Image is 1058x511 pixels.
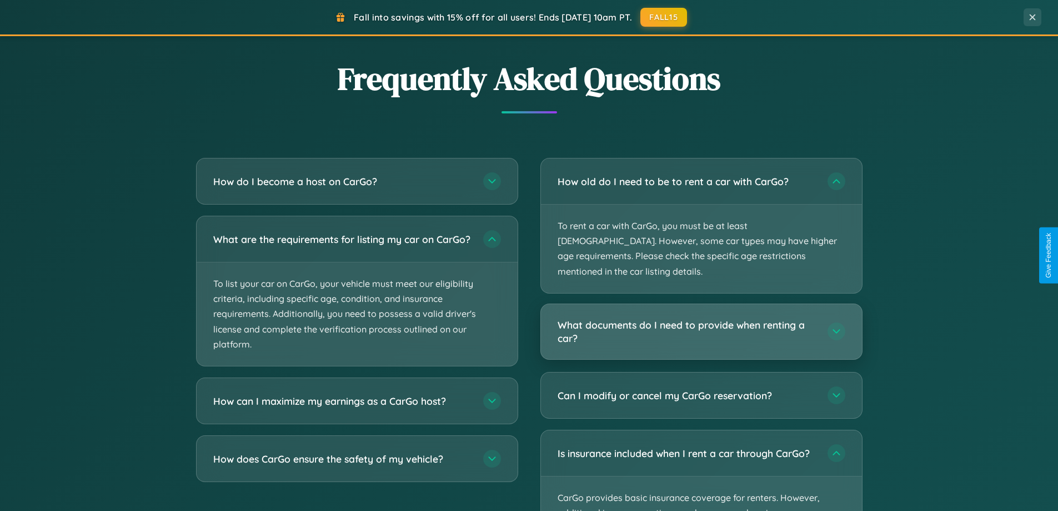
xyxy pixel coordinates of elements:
h3: How do I become a host on CarGo? [213,175,472,188]
span: Fall into savings with 15% off for all users! Ends [DATE] 10am PT. [354,12,632,23]
button: FALL15 [640,8,687,27]
div: Give Feedback [1045,233,1052,278]
p: To list your car on CarGo, your vehicle must meet our eligibility criteria, including specific ag... [197,262,518,366]
h3: Can I modify or cancel my CarGo reservation? [558,389,816,403]
h3: How can I maximize my earnings as a CarGo host? [213,394,472,408]
h3: How does CarGo ensure the safety of my vehicle? [213,452,472,466]
h3: How old do I need to be to rent a car with CarGo? [558,175,816,188]
p: To rent a car with CarGo, you must be at least [DEMOGRAPHIC_DATA]. However, some car types may ha... [541,205,862,293]
h3: Is insurance included when I rent a car through CarGo? [558,446,816,460]
h3: What documents do I need to provide when renting a car? [558,318,816,345]
h2: Frequently Asked Questions [196,57,863,100]
h3: What are the requirements for listing my car on CarGo? [213,232,472,246]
